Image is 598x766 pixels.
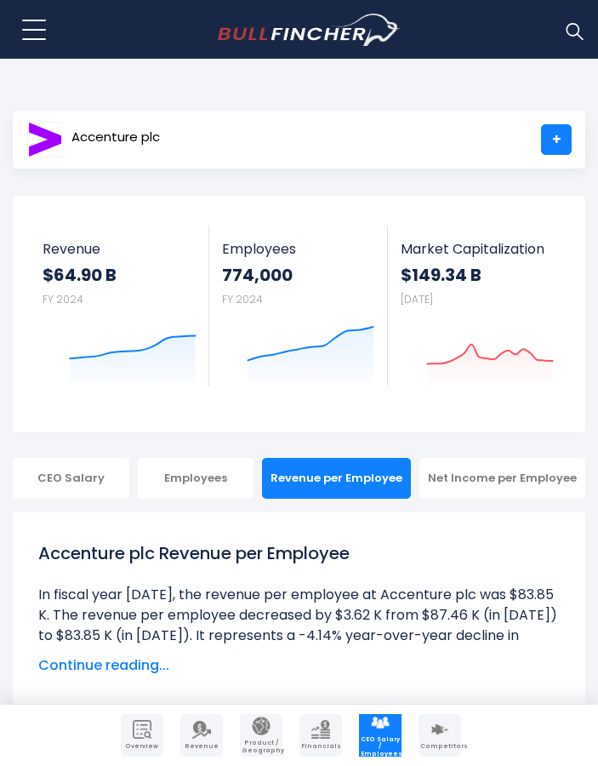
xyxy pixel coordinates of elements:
[388,226,567,386] a: Market Capitalization $149.34 B [DATE]
[419,714,461,757] a: Company Competitors
[27,122,63,157] img: ACN logo
[26,124,161,155] a: Accenture plc
[38,655,560,676] span: Continue reading...
[182,743,221,750] span: Revenue
[240,714,282,757] a: Company Product/Geography
[30,226,209,386] a: Revenue $64.90 B FY 2024
[38,585,560,666] li: In fiscal year [DATE], the revenue per employee at Accenture plc was $83.85 K. The revenue per em...
[13,458,129,499] div: CEO Salary
[262,458,411,499] div: Revenue per Employee
[218,14,401,46] img: bullfincher logo
[401,292,433,306] small: [DATE]
[43,241,196,257] span: Revenue
[299,714,342,757] a: Company Financials
[419,458,585,499] div: Net Income per Employee
[420,743,459,750] span: Competitors
[43,264,196,286] strong: $64.90 B
[209,226,387,386] a: Employees 774,000 FY 2024
[401,241,554,257] span: Market Capitalization
[222,241,374,257] span: Employees
[180,714,223,757] a: Company Revenue
[38,540,560,566] h1: Accenture plc Revenue per Employee
[121,714,163,757] a: Company Overview
[43,292,83,306] small: FY 2024
[359,714,402,757] a: Company Employees
[218,14,401,46] a: Go to homepage
[401,264,554,286] strong: $149.34 B
[222,292,263,306] small: FY 2024
[301,743,340,750] span: Financials
[222,264,374,286] strong: 774,000
[242,740,281,754] span: Product / Geography
[541,124,572,155] a: +
[71,130,160,145] span: Accenture plc
[122,743,162,750] span: Overview
[361,736,400,757] span: CEO Salary / Employees
[138,458,254,499] div: Employees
